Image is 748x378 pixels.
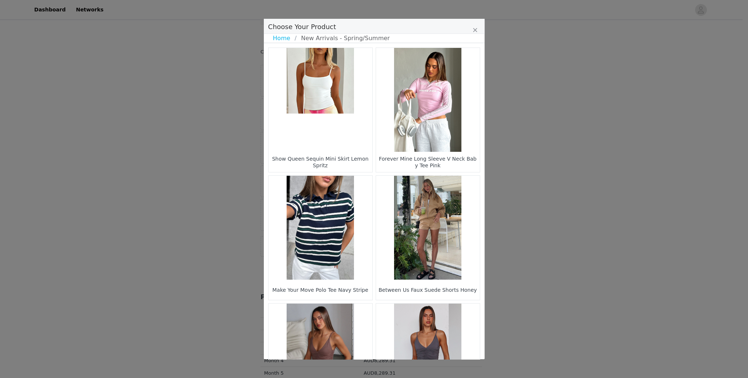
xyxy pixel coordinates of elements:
[378,154,478,170] div: Forever Mine Long Sleeve V Neck Baby Tee Pink
[273,34,295,43] a: Home
[378,281,478,298] div: Between Us Faux Suede Shorts Honey
[268,23,336,31] span: Choose Your Product
[473,26,477,35] button: Close
[270,154,371,170] div: Show Queen Sequin Mini Skirt Lemon Spritz
[264,19,485,359] div: Choose Your Product
[270,281,371,298] div: Make Your Move Polo Tee Navy Stripe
